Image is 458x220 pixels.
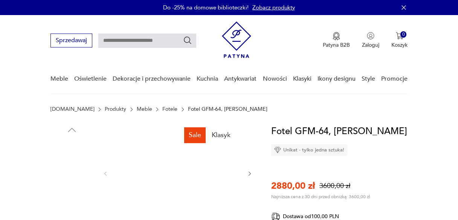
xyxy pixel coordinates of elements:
[318,64,356,93] a: Ikony designu
[381,64,408,93] a: Promocje
[222,21,251,58] img: Patyna - sklep z meblami i dekoracjami vintage
[271,144,347,156] div: Unikat - tylko jedna sztuka!
[74,64,107,93] a: Oświetlenie
[400,31,407,38] div: 0
[188,106,267,112] p: Fotel GFM-64, [PERSON_NAME]
[362,32,379,49] button: Zaloguj
[162,106,177,112] a: Fotele
[113,64,191,93] a: Dekoracje i przechowywanie
[163,4,249,11] p: Do -25% na domowe biblioteczki!
[367,32,374,40] img: Ikonka użytkownika
[50,34,92,47] button: Sprzedawaj
[274,147,281,153] img: Ikona diamentu
[333,32,340,40] img: Ikona medalu
[323,32,350,49] a: Ikona medaluPatyna B2B
[319,181,350,191] p: 3600,00 zł
[50,64,68,93] a: Meble
[183,36,192,45] button: Szukaj
[271,124,407,139] h1: Fotel GFM-64, [PERSON_NAME]
[362,41,379,49] p: Zaloguj
[224,64,256,93] a: Antykwariat
[271,180,315,192] p: 2880,00 zł
[197,64,218,93] a: Kuchnia
[50,106,95,112] a: [DOMAIN_NAME]
[362,64,375,93] a: Style
[50,38,92,44] a: Sprzedawaj
[207,127,235,143] div: Klasyk
[50,139,93,182] img: Zdjęcie produktu Fotel GFM-64, Edmund Homa
[137,106,152,112] a: Meble
[263,64,287,93] a: Nowości
[184,127,206,143] div: Sale
[396,32,403,40] img: Ikona koszyka
[252,4,295,11] a: Zobacz produkty
[323,41,350,49] p: Patyna B2B
[323,32,350,49] button: Patyna B2B
[271,194,370,200] p: Najniższa cena z 30 dni przed obniżką: 3600,00 zł
[293,64,311,93] a: Klasyki
[391,41,408,49] p: Koszyk
[105,106,126,112] a: Produkty
[391,32,408,49] button: 0Koszyk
